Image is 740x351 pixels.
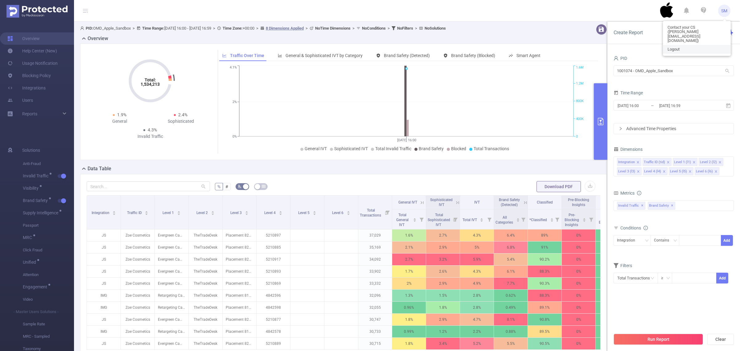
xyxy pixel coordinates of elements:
p: Zoe Cosmetics [121,278,154,289]
i: Filter menu [519,209,528,229]
p: 91% [528,242,561,253]
p: 0.62% [494,290,528,301]
i: icon: caret-down [516,219,520,221]
i: icon: caret-up [177,210,180,212]
i: icon: caret-up [413,217,417,219]
span: Dimensions [614,147,643,152]
p: IMG [87,290,121,301]
i: icon: close [663,170,666,174]
li: Traffic ID (tid) [643,158,672,166]
span: Unified [23,260,38,264]
p: 5210869 [257,278,290,289]
b: Time Range: [142,26,164,31]
i: icon: caret-up [245,210,248,212]
p: 0% [562,229,595,241]
div: Sort [516,217,520,221]
p: 0% [596,278,629,289]
span: *Classified [529,218,548,222]
p: TheTradeDesk [189,229,222,241]
span: > [131,26,137,31]
p: Evergreen Campaign [155,242,188,253]
p: 89.1% [528,302,561,313]
div: Sort [550,217,554,221]
p: 1.8% [426,302,460,313]
div: ≥ [661,273,668,283]
p: 0% [562,266,595,277]
input: Search... [87,181,210,191]
p: Zoe Cosmetics [121,266,154,277]
p: JS [87,254,121,265]
button: Clear [707,334,734,345]
i: icon: caret-up [550,217,553,219]
i: icon: bg-colors [238,184,241,188]
p: Placement 8141800 [223,302,256,313]
i: icon: close [693,161,696,164]
span: Level 1 [162,211,175,215]
span: 1.9% [117,112,126,117]
p: TheTradeDesk [189,254,222,265]
li: Level 2 (l2) [699,158,723,166]
p: 2.1% [392,242,426,253]
p: 0% [562,278,595,289]
span: General IVT [398,200,417,204]
tspan: 400K [576,117,584,121]
i: icon: caret-down [211,213,214,214]
p: Placement 8290435 [223,254,256,265]
span: Pre-Blocking Insights [568,198,589,207]
i: icon: table [262,184,265,188]
a: Overview [7,32,40,45]
p: Evergreen Campaign [155,278,188,289]
p: 4842598 [257,302,290,313]
p: TheTradeDesk [189,278,222,289]
span: Supply Intelligence [23,211,60,215]
i: Filter menu [587,209,595,229]
p: 88.3% [528,290,561,301]
li: Level 6 (l6) [695,167,719,175]
span: Create Report [614,30,643,35]
span: 4.3% [148,127,157,132]
i: icon: caret-down [177,213,180,214]
p: JS [87,278,121,289]
i: icon: caret-up [313,210,316,212]
span: Brand Safety [648,202,675,210]
p: Evergreen Campaign [155,266,188,277]
span: Filters [614,263,632,268]
span: > [413,26,419,31]
p: Placement 8290435 [223,242,256,253]
span: Visibility [23,186,41,190]
tspan: 1.2M [576,81,584,85]
p: 2.8% [460,302,494,313]
p: 0% [596,229,629,241]
span: Total Blocked [599,215,613,225]
i: icon: caret-up [516,217,520,219]
p: 33,332 [358,278,392,289]
button: Add [716,273,728,283]
p: 2.9% [426,242,460,253]
span: Sample Rate [23,318,74,330]
i: icon: info-circle [637,191,641,195]
span: SM [721,5,727,17]
span: Total IVT [462,218,478,222]
div: Level 5 (l5) [670,167,687,175]
div: Sort [279,210,282,214]
i: icon: caret-down [480,219,483,221]
div: Sort [112,210,116,214]
p: 2.6% [426,266,460,277]
i: icon: down [645,239,649,243]
div: Level 3 (l3) [618,167,635,175]
p: 2.9% [426,278,460,289]
b: Time Zone: [223,26,243,31]
span: Video [23,293,74,306]
i: icon: caret-up [583,217,586,219]
span: ✕ [641,202,643,209]
i: icon: user [80,26,86,30]
p: Evergreen Campaign [155,229,188,241]
input: Start date [617,101,667,110]
i: icon: caret-down [347,213,350,214]
p: 0% [562,254,595,265]
a: Reports [22,108,37,120]
p: 88.3% [528,266,561,277]
div: Level 1 (l1) [674,158,691,166]
div: icon: rightAdvanced Time Properties [614,123,734,134]
span: Total General IVT [396,213,409,227]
